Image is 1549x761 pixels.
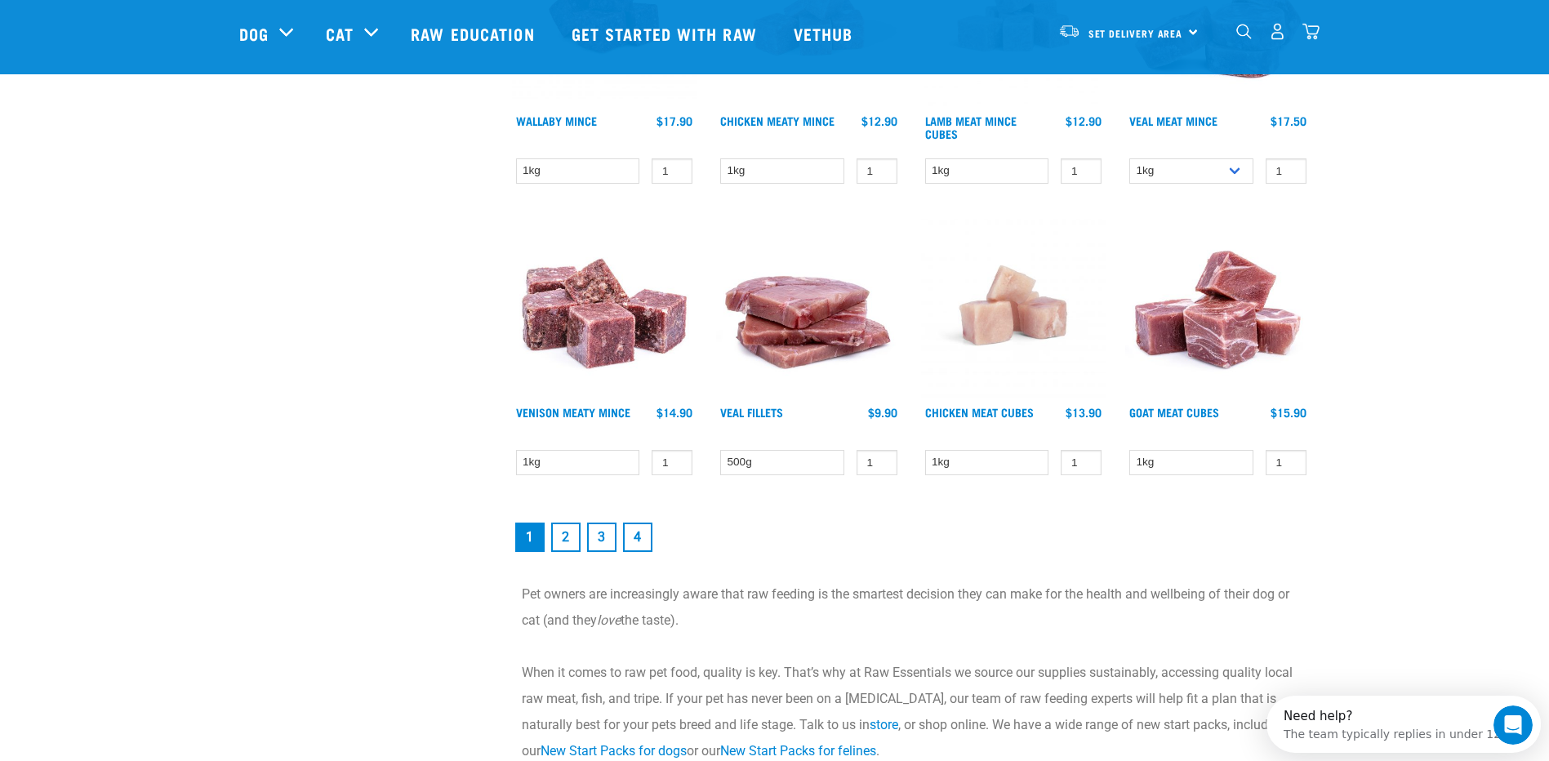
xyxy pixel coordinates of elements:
[1061,158,1102,184] input: 1
[857,158,897,184] input: 1
[652,158,692,184] input: 1
[657,114,692,127] div: $17.90
[394,1,554,66] a: Raw Education
[1061,450,1102,475] input: 1
[1236,24,1252,39] img: home-icon-1@2x.png
[857,450,897,475] input: 1
[512,519,1311,555] nav: pagination
[1125,213,1311,398] img: 1184 Wild Goat Meat Cubes Boneless 01
[921,213,1106,398] img: Chicken meat
[1129,409,1219,415] a: Goat Meat Cubes
[1269,23,1286,40] img: user.png
[541,743,687,759] a: New Start Packs for dogs
[1088,30,1183,36] span: Set Delivery Area
[597,612,621,628] em: love
[515,523,545,552] a: Page 1
[512,213,697,398] img: 1117 Venison Meat Mince 01
[516,118,597,123] a: Wallaby Mince
[516,409,630,415] a: Venison Meaty Mince
[652,450,692,475] input: 1
[551,523,581,552] a: Goto page 2
[716,213,901,398] img: Stack Of Raw Veal Fillets
[657,406,692,419] div: $14.90
[7,7,290,51] div: Open Intercom Messenger
[522,581,1301,634] p: Pet owners are increasingly aware that raw feeding is the smartest decision they can make for the...
[720,118,835,123] a: Chicken Meaty Mince
[861,114,897,127] div: $12.90
[326,21,354,46] a: Cat
[868,406,897,419] div: $9.90
[17,14,242,27] div: Need help?
[555,1,777,66] a: Get started with Raw
[1058,24,1080,38] img: van-moving.png
[925,118,1017,136] a: Lamb Meat Mince Cubes
[777,1,874,66] a: Vethub
[17,27,242,44] div: The team typically replies in under 12h
[1266,450,1306,475] input: 1
[1129,118,1217,123] a: Veal Meat Mince
[1302,23,1320,40] img: home-icon@2x.png
[1271,406,1306,419] div: $15.90
[587,523,616,552] a: Goto page 3
[1493,705,1533,745] iframe: Intercom live chat
[1266,158,1306,184] input: 1
[239,21,269,46] a: Dog
[720,409,783,415] a: Veal Fillets
[1066,406,1102,419] div: $13.90
[1066,114,1102,127] div: $12.90
[1266,696,1541,753] iframe: Intercom live chat discovery launcher
[1271,114,1306,127] div: $17.50
[870,717,898,732] a: store
[925,409,1034,415] a: Chicken Meat Cubes
[623,523,652,552] a: Goto page 4
[720,743,876,759] a: New Start Packs for felines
